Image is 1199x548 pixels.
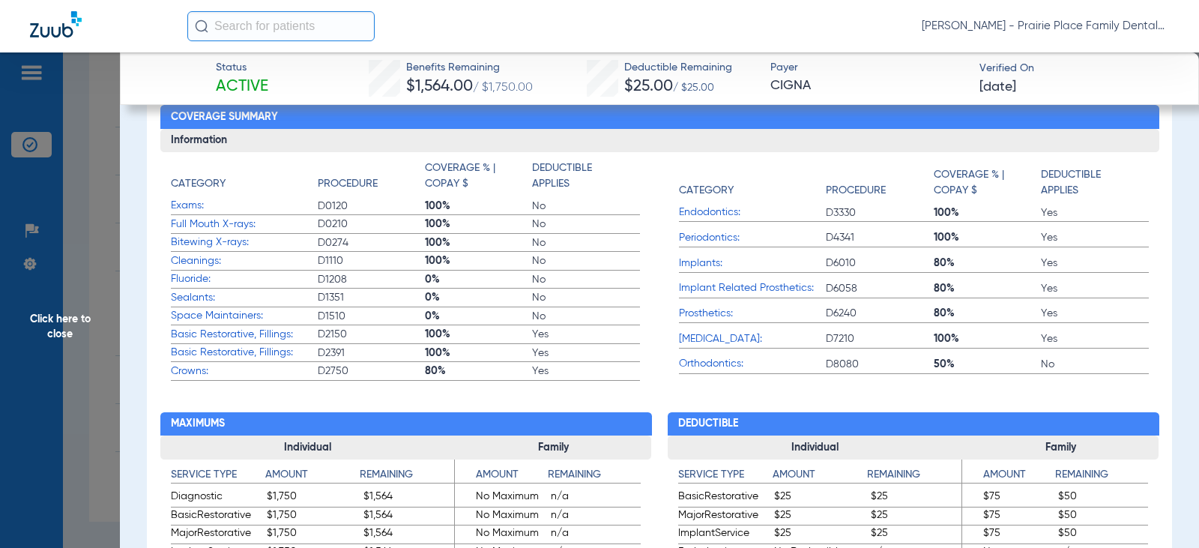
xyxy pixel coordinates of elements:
[532,160,632,192] h4: Deductible Applies
[265,467,360,484] h4: Amount
[216,76,268,97] span: Active
[679,256,826,271] span: Implants:
[160,129,1159,153] h3: Information
[826,256,933,271] span: D6010
[425,253,532,268] span: 100%
[532,235,639,250] span: No
[171,327,318,343] span: Basic Restorative, Fillings:
[318,217,425,232] span: D0210
[171,308,318,324] span: Space Maintainers:
[318,327,425,342] span: D2150
[871,526,962,544] span: $25
[30,11,82,37] img: Zuub Logo
[267,526,358,544] span: $1,750
[318,235,425,250] span: D0274
[826,160,933,204] app-breakdown-title: Procedure
[679,280,826,296] span: Implant Related Prosthetics:
[318,272,425,287] span: D1208
[425,160,532,197] app-breakdown-title: Coverage % | Copay $
[187,11,375,41] input: Search for patients
[425,199,532,214] span: 100%
[318,253,425,268] span: D1110
[318,346,425,361] span: D2391
[548,467,641,489] app-breakdown-title: Remaining
[318,364,425,379] span: D2750
[318,176,378,192] h4: Procedure
[678,508,770,526] span: MajorRestorative
[318,290,425,305] span: D1351
[679,205,826,220] span: Endodontics:
[171,526,262,544] span: MajorRestorative
[1041,205,1148,220] span: Yes
[679,183,734,199] h4: Category
[532,364,639,379] span: Yes
[532,346,639,361] span: Yes
[678,489,770,507] span: BasicRestorative
[425,160,525,192] h4: Coverage % | Copay $
[871,508,962,526] span: $25
[826,281,933,296] span: D6058
[867,467,961,484] h4: Remaining
[1041,281,1148,296] span: Yes
[171,467,265,484] h4: Service Type
[318,309,425,324] span: D1510
[425,272,532,287] span: 0%
[679,160,826,204] app-breakdown-title: Category
[171,345,318,361] span: Basic Restorative, Fillings:
[532,272,639,287] span: No
[1058,489,1149,507] span: $50
[171,235,318,250] span: Bitewing X-rays:
[678,526,770,544] span: ImplantService
[425,309,532,324] span: 0%
[473,82,533,94] span: / $1,750.00
[934,281,1041,296] span: 80%
[1041,230,1148,245] span: Yes
[1041,160,1148,204] app-breakdown-title: Deductible Applies
[532,160,639,197] app-breakdown-title: Deductible Applies
[826,306,933,321] span: D6240
[934,331,1041,346] span: 100%
[774,508,866,526] span: $25
[871,489,962,507] span: $25
[922,19,1169,34] span: [PERSON_NAME] - Prairie Place Family Dental
[455,508,546,526] span: No Maximum
[1041,331,1148,346] span: Yes
[363,526,455,544] span: $1,564
[171,489,262,507] span: Diagnostic
[1058,508,1149,526] span: $50
[425,290,532,305] span: 0%
[770,76,966,95] span: CIGNA
[171,198,318,214] span: Exams:
[1041,306,1148,321] span: Yes
[962,489,1053,507] span: $75
[532,217,639,232] span: No
[1041,357,1148,372] span: No
[979,61,1175,76] span: Verified On
[826,357,933,372] span: D8080
[679,331,826,347] span: [MEDICAL_DATA]:
[679,356,826,372] span: Orthodontics:
[1055,467,1148,489] app-breakdown-title: Remaining
[160,412,652,436] h2: Maximums
[532,199,639,214] span: No
[624,60,732,76] span: Deductible Remaining
[171,217,318,232] span: Full Mouth X-rays:
[774,489,866,507] span: $25
[679,230,826,246] span: Periodontics:
[455,526,546,544] span: No Maximum
[318,199,425,214] span: D0120
[318,160,425,197] app-breakdown-title: Procedure
[160,436,456,460] h3: Individual
[267,489,358,507] span: $1,750
[962,526,1053,544] span: $75
[773,467,867,484] h4: Amount
[962,436,1159,460] h3: Family
[455,489,546,507] span: No Maximum
[551,489,641,507] span: n/a
[934,256,1041,271] span: 80%
[360,467,454,489] app-breakdown-title: Remaining
[678,467,773,489] app-breakdown-title: Service Type
[934,306,1041,321] span: 80%
[171,467,265,489] app-breakdown-title: Service Type
[406,79,473,94] span: $1,564.00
